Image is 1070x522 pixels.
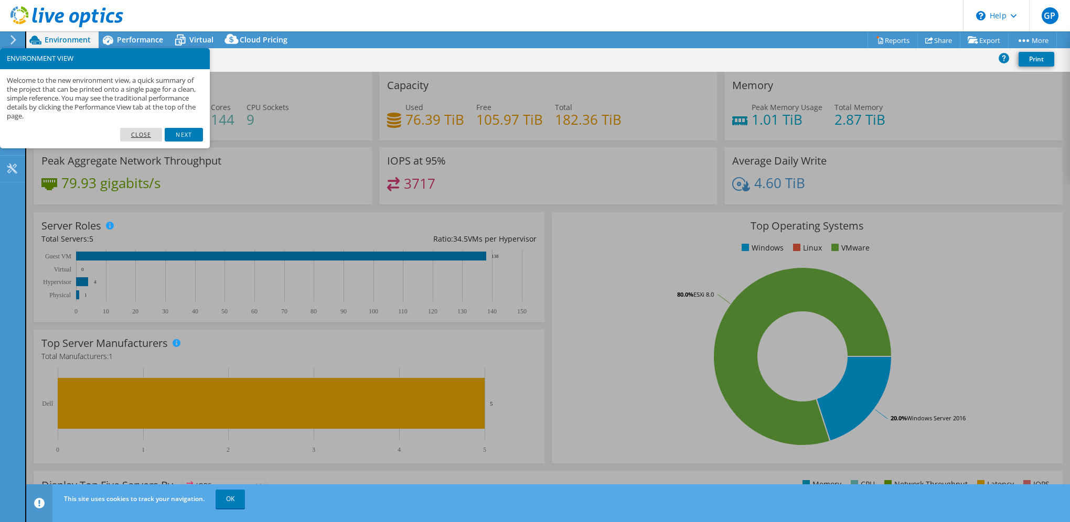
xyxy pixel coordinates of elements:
[960,32,1009,48] a: Export
[183,479,265,492] span: IOPS
[120,128,163,142] a: Close
[1008,32,1057,48] a: More
[117,35,163,45] span: Performance
[1042,7,1058,24] span: GP
[45,35,91,45] span: Environment
[240,35,287,45] span: Cloud Pricing
[7,76,203,121] p: Welcome to the new environment view, a quick summary of the project that can be printed onto a si...
[189,35,213,45] span: Virtual
[1019,52,1054,67] a: Print
[64,494,205,503] span: This site uses cookies to track your navigation.
[165,128,202,142] a: Next
[216,490,245,508] a: OK
[868,32,918,48] a: Reports
[976,11,986,20] svg: \n
[7,55,203,62] h3: ENVIRONMENT VIEW
[917,32,960,48] a: Share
